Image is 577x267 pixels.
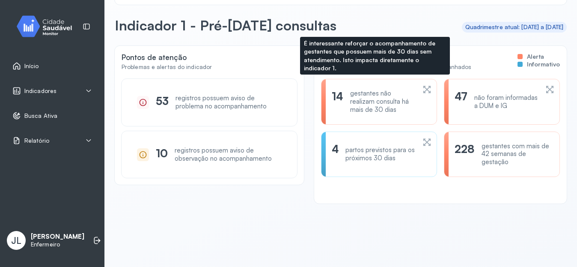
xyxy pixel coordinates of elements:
[465,24,564,31] div: Quadrimestre atual: [DATE] a [DATE]
[332,90,343,114] div: 14
[455,90,467,114] div: 47
[24,87,57,95] span: Indicadores
[12,111,92,120] a: Busca Ativa
[455,142,474,166] div: 228
[122,63,212,71] div: Problemas e alertas do indicador
[482,142,549,166] div: gestantes com mais de 42 semanas de gestação
[122,53,297,79] div: Pontos de atenção
[345,146,415,162] div: partos previstos para os próximos 30 dias
[24,63,39,70] span: Início
[321,53,560,79] div: Resumo dos indivíduos
[156,147,168,163] div: 10
[527,60,560,68] span: Informativo
[175,94,282,111] div: registros possuem aviso de problema no acompanhamento
[527,53,544,60] span: Alerta
[12,62,92,70] a: Início
[31,241,84,248] p: Enfermeiro
[122,53,212,62] div: Pontos de atenção
[115,17,336,34] p: Indicador 1 - Pré-[DATE] consultas
[31,233,84,241] p: [PERSON_NAME]
[11,235,21,246] span: JL
[9,14,86,39] img: monitor.svg
[350,90,416,114] div: gestantes não realizam consulta há mais de 30 dias
[24,137,49,144] span: Relatório
[156,94,169,111] div: 53
[321,53,471,62] div: Resumo dos indivíduos
[321,63,471,71] div: Informações gerais sobre os indivíduos acompanhados
[24,112,57,120] span: Busca Ativa
[175,147,282,163] div: registros possuem aviso de observação no acompanhamento
[332,142,339,166] div: 4
[474,94,538,110] div: não foram informadas a DUM e IG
